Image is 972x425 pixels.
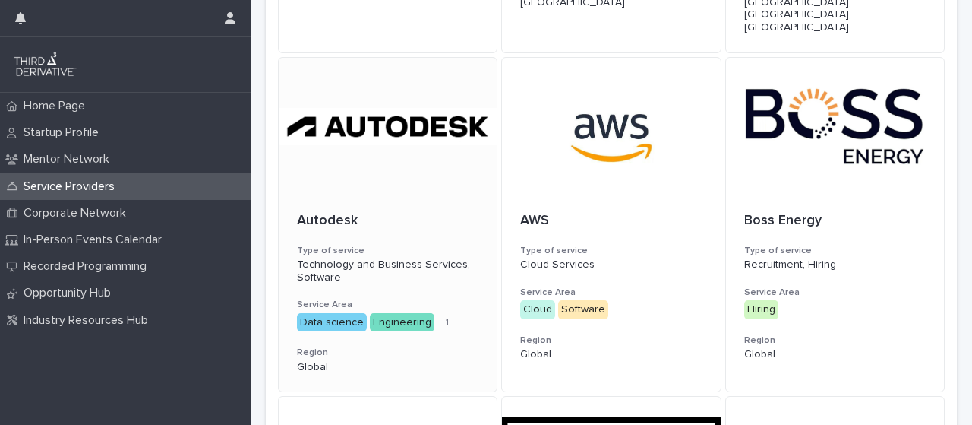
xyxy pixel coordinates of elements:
[725,57,945,392] a: Boss EnergyType of serviceRecruitment, HiringService AreaHiringRegionGlobal
[297,245,478,257] h3: Type of service
[520,335,702,347] h3: Region
[12,49,78,80] img: q0dI35fxT46jIlCv2fcp
[17,259,159,274] p: Recorded Programming
[520,258,702,271] p: Cloud Services
[17,206,138,220] p: Corporate Network
[17,99,97,113] p: Home Page
[744,287,926,299] h3: Service Area
[17,125,111,140] p: Startup Profile
[17,286,123,300] p: Opportunity Hub
[297,213,478,230] p: Autodesk
[520,348,702,361] p: Global
[297,347,478,359] h3: Region
[297,361,478,374] p: Global
[744,300,778,319] div: Hiring
[440,318,449,327] span: + 1
[520,245,702,257] h3: Type of service
[297,313,367,332] div: Data science
[17,179,127,194] p: Service Providers
[501,57,721,392] a: AWSType of serviceCloud ServicesService AreaCloudSoftwareRegionGlobal
[17,152,121,167] p: Mentor Network
[744,258,926,271] p: Recruitment, Hiring
[17,233,174,247] p: In-Person Events Calendar
[520,213,702,230] p: AWS
[297,299,478,311] h3: Service Area
[297,258,478,284] p: Technology and Business Services, Software
[744,348,926,361] p: Global
[278,57,497,392] a: AutodeskType of serviceTechnology and Business Services, SoftwareService AreaData scienceEngineer...
[17,313,160,328] p: Industry Resources Hub
[744,245,926,257] h3: Type of service
[744,213,926,230] p: Boss Energy
[520,300,555,319] div: Cloud
[370,313,434,332] div: Engineering
[558,300,608,319] div: Software
[744,335,926,347] h3: Region
[520,287,702,299] h3: Service Area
